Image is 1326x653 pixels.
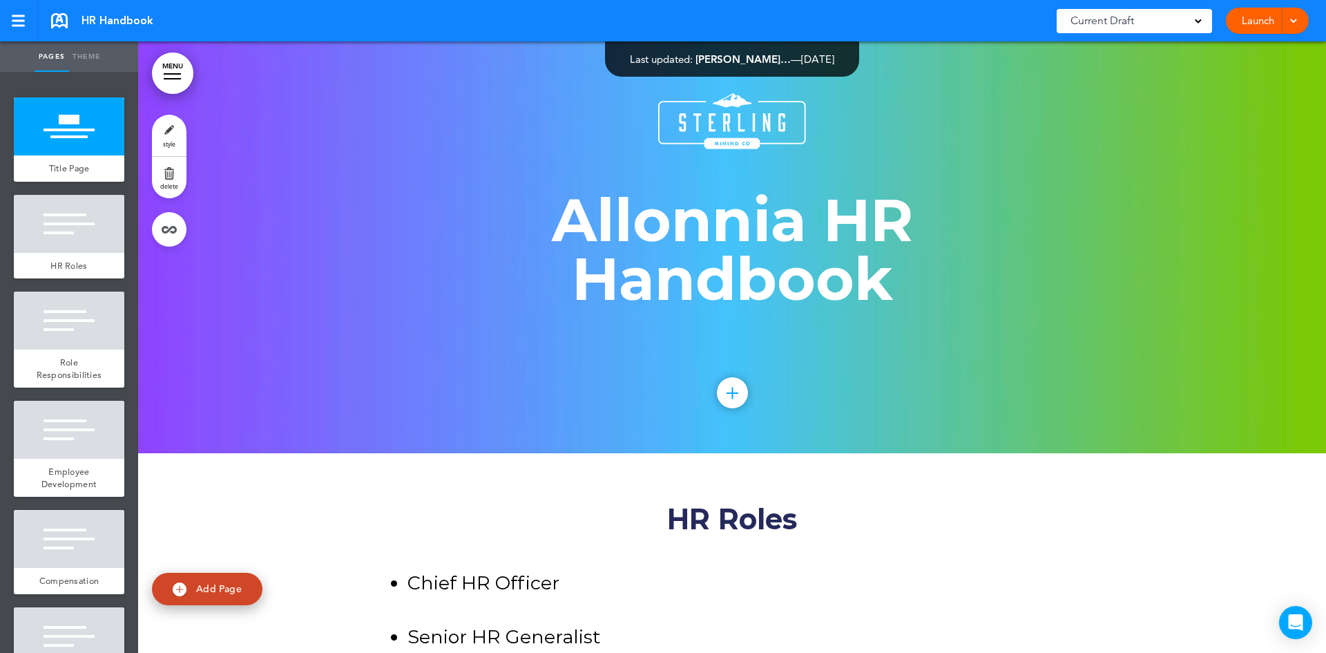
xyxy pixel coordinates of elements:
[658,93,806,149] img: 1462629192.png
[801,53,834,66] span: [DATE]
[49,162,90,174] span: Title Page
[37,357,102,381] span: Role Responsibilities
[1070,11,1134,30] span: Current Draft
[152,53,193,94] a: MENU
[407,625,606,648] span: Senior HR Generalist
[667,502,797,536] span: HR Roles
[69,41,104,72] a: Theme
[14,459,124,497] a: Employee Development
[14,568,124,594] a: Compensation
[39,575,99,587] span: Compensation
[196,583,242,595] span: Add Page
[630,53,693,66] span: Last updated:
[173,583,186,596] img: add.svg
[14,155,124,182] a: Title Page
[407,571,559,594] span: Chief HR Officer
[14,350,124,388] a: Role Responsibilities
[41,466,97,490] span: Employee Development
[81,13,153,28] span: HR Handbook
[152,115,186,156] a: style
[152,157,186,198] a: delete
[152,573,262,605] a: Add Page
[552,184,913,314] strong: Allonnia HR Handbook
[695,53,791,66] span: [PERSON_NAME]…
[630,54,834,64] div: —
[160,182,178,190] span: delete
[50,260,87,272] span: HR Roles
[35,41,69,72] a: Pages
[14,253,124,279] a: HR Roles
[1236,8,1280,34] a: Launch
[163,140,175,148] span: style
[1279,606,1312,639] div: Open Intercom Messenger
